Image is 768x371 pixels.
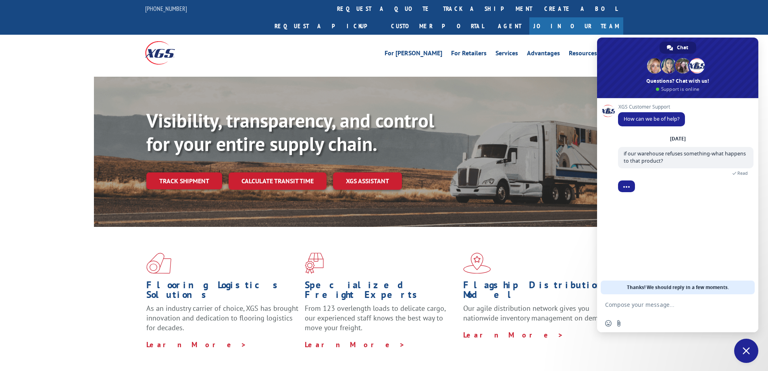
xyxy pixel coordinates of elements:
div: [DATE] [670,136,686,141]
a: Learn More > [463,330,564,340]
a: Resources [569,50,597,59]
a: Agent [490,17,529,35]
a: Learn More > [146,340,247,349]
p: From 123 overlength loads to delicate cargo, our experienced staff knows the best way to move you... [305,304,457,340]
h1: Specialized Freight Experts [305,280,457,304]
a: Close chat [734,339,758,363]
img: xgs-icon-total-supply-chain-intelligence-red [146,253,171,274]
a: Request a pickup [268,17,385,35]
h1: Flagship Distribution Model [463,280,616,304]
span: if our warehouse refuses something-what happens to that product? [624,150,746,164]
img: xgs-icon-focused-on-flooring-red [305,253,324,274]
a: Advantages [527,50,560,59]
textarea: Compose your message... [605,294,734,314]
a: Calculate transit time [229,172,327,190]
a: Join Our Team [529,17,623,35]
span: Send a file [616,320,622,327]
a: XGS ASSISTANT [333,172,402,190]
a: [PHONE_NUMBER] [145,4,187,13]
h1: Flooring Logistics Solutions [146,280,299,304]
span: Chat [677,42,688,54]
span: Read [737,170,748,176]
span: How can we be of help? [624,115,679,122]
span: As an industry carrier of choice, XGS has brought innovation and dedication to flooring logistics... [146,304,298,332]
a: For Retailers [451,50,487,59]
a: For [PERSON_NAME] [385,50,442,59]
a: Customer Portal [385,17,490,35]
a: Chat [660,42,696,54]
img: xgs-icon-flagship-distribution-model-red [463,253,491,274]
span: Our agile distribution network gives you nationwide inventory management on demand. [463,304,612,323]
a: Services [495,50,518,59]
span: Insert an emoji [605,320,612,327]
b: Visibility, transparency, and control for your entire supply chain. [146,108,434,156]
span: XGS Customer Support [618,104,685,110]
a: Track shipment [146,172,222,189]
a: Learn More > [305,340,405,349]
span: Thanks! We should reply in a few moments. [627,281,729,294]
